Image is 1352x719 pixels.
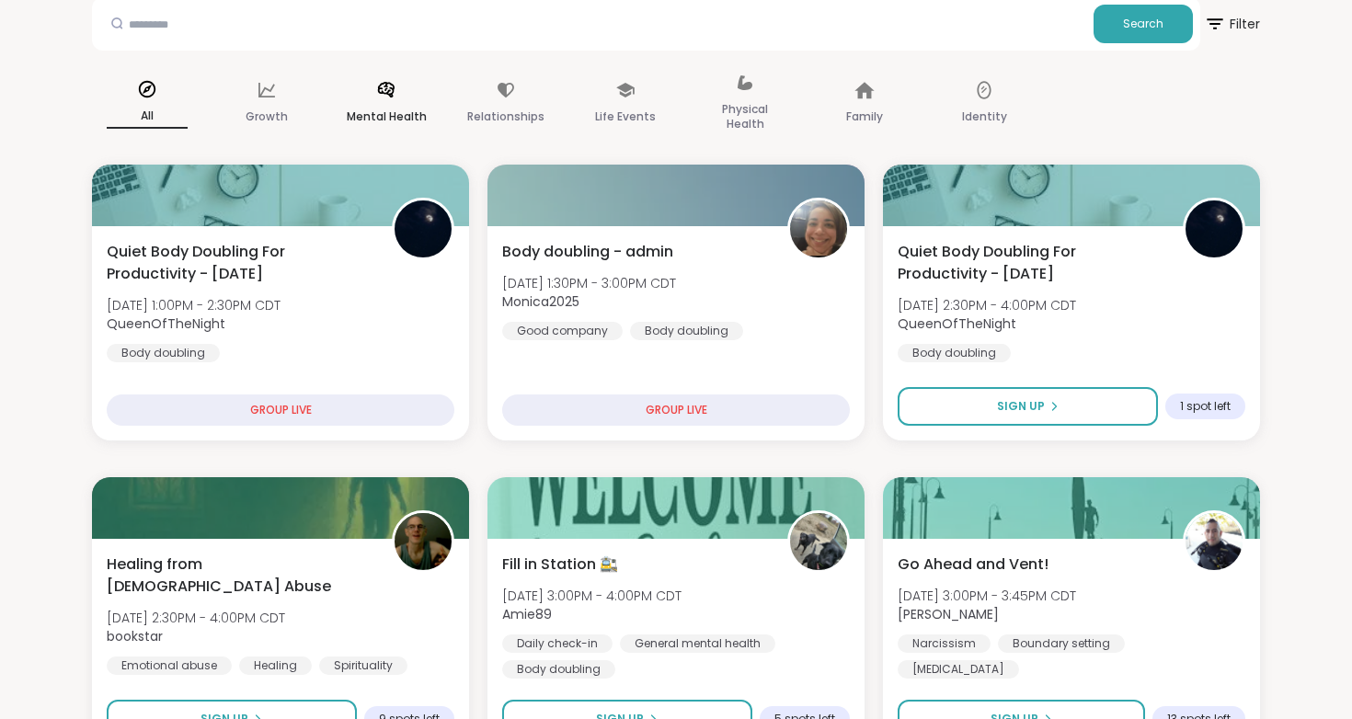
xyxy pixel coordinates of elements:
[239,656,312,675] div: Healing
[395,513,452,570] img: bookstar
[467,106,544,128] p: Relationships
[898,605,999,623] b: [PERSON_NAME]
[898,344,1011,362] div: Body doubling
[1186,513,1243,570] img: Jorge_Z
[898,554,1048,576] span: Go Ahead and Vent!
[107,105,188,129] p: All
[595,106,656,128] p: Life Events
[107,656,232,675] div: Emotional abuse
[630,322,743,340] div: Body doubling
[790,513,847,570] img: Amie89
[502,394,850,426] div: GROUP LIVE
[502,554,618,576] span: Fill in Station 🚉
[962,106,1007,128] p: Identity
[502,241,673,263] span: Body doubling - admin
[997,398,1045,415] span: Sign Up
[1186,200,1243,257] img: QueenOfTheNight
[790,200,847,257] img: Monica2025
[107,394,454,426] div: GROUP LIVE
[502,274,676,292] span: [DATE] 1:30PM - 3:00PM CDT
[502,660,615,679] div: Body doubling
[107,344,220,362] div: Body doubling
[898,660,1019,679] div: [MEDICAL_DATA]
[502,605,552,623] b: Amie89
[898,387,1158,426] button: Sign Up
[107,296,281,314] span: [DATE] 1:00PM - 2:30PM CDT
[395,200,452,257] img: QueenOfTheNight
[846,106,883,128] p: Family
[107,609,285,627] span: [DATE] 2:30PM - 4:00PM CDT
[620,634,775,653] div: General mental health
[246,106,288,128] p: Growth
[107,314,225,333] b: QueenOfTheNight
[107,554,372,598] span: Healing from [DEMOGRAPHIC_DATA] Abuse
[107,627,163,645] b: bookstar
[1094,5,1193,43] button: Search
[898,634,991,653] div: Narcissism
[319,656,407,675] div: Spirituality
[502,322,623,340] div: Good company
[705,98,785,135] p: Physical Health
[502,634,613,653] div: Daily check-in
[898,587,1076,605] span: [DATE] 3:00PM - 3:45PM CDT
[1180,399,1231,414] span: 1 spot left
[898,296,1076,314] span: [DATE] 2:30PM - 4:00PM CDT
[502,292,579,311] b: Monica2025
[347,106,427,128] p: Mental Health
[998,634,1125,653] div: Boundary setting
[898,314,1016,333] b: QueenOfTheNight
[898,241,1163,285] span: Quiet Body Doubling For Productivity - [DATE]
[107,241,372,285] span: Quiet Body Doubling For Productivity - [DATE]
[1204,2,1260,46] span: Filter
[1123,16,1163,32] span: Search
[502,587,682,605] span: [DATE] 3:00PM - 4:00PM CDT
